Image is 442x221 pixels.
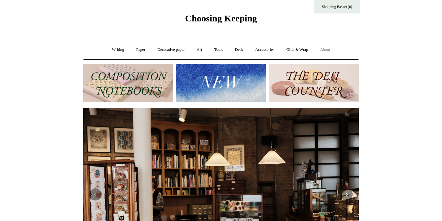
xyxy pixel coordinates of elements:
[185,18,257,22] a: Choosing Keeping
[281,42,314,58] a: Gifts & Wrap
[152,42,190,58] a: Decorative paper
[340,188,353,200] button: Next
[315,42,336,58] a: About
[185,13,257,23] span: Choosing Keeping
[131,42,151,58] a: Paper
[83,64,173,102] img: 202302 Composition ledgers.jpg__PID:69722ee6-fa44-49dd-a067-31375e5d54ec
[209,42,229,58] a: Tools
[89,188,102,200] button: Previous
[250,42,280,58] a: Accessories
[230,42,249,58] a: Desk
[176,64,266,102] img: New.jpg__PID:f73bdf93-380a-4a35-bcfe-7823039498e1
[269,64,359,102] img: The Deli Counter
[191,42,207,58] a: Art
[107,42,130,58] a: Writing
